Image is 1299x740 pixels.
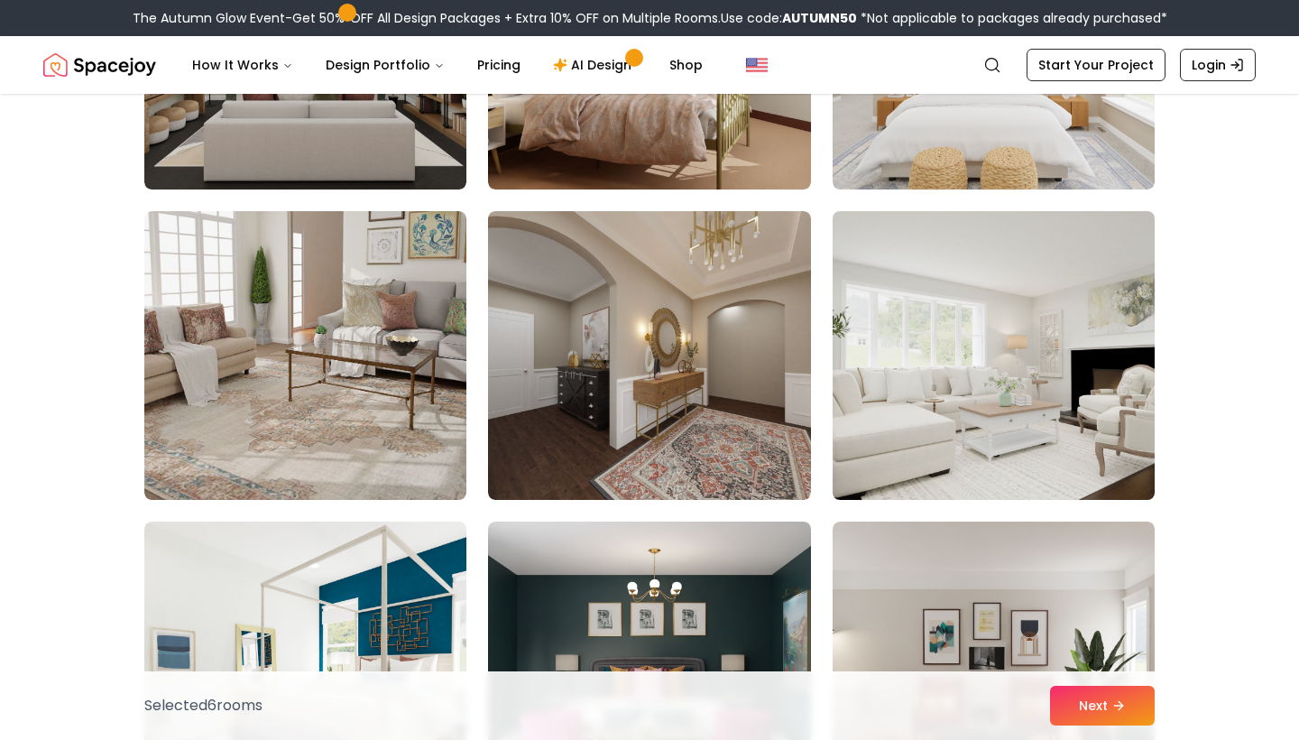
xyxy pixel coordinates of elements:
[311,47,459,83] button: Design Portfolio
[1180,49,1256,81] a: Login
[43,47,156,83] img: Spacejoy Logo
[43,36,1256,94] nav: Global
[782,9,857,27] b: AUTUMN50
[539,47,651,83] a: AI Design
[43,47,156,83] a: Spacejoy
[1050,686,1155,726] button: Next
[857,9,1167,27] span: *Not applicable to packages already purchased*
[178,47,717,83] nav: Main
[178,47,308,83] button: How It Works
[144,211,466,500] img: Room room-43
[721,9,857,27] span: Use code:
[746,54,768,76] img: United States
[144,695,263,717] p: Selected 6 room s
[463,47,535,83] a: Pricing
[488,211,810,500] img: Room room-44
[133,9,1167,27] div: The Autumn Glow Event-Get 50% OFF All Design Packages + Extra 10% OFF on Multiple Rooms.
[825,204,1163,507] img: Room room-45
[1027,49,1165,81] a: Start Your Project
[655,47,717,83] a: Shop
